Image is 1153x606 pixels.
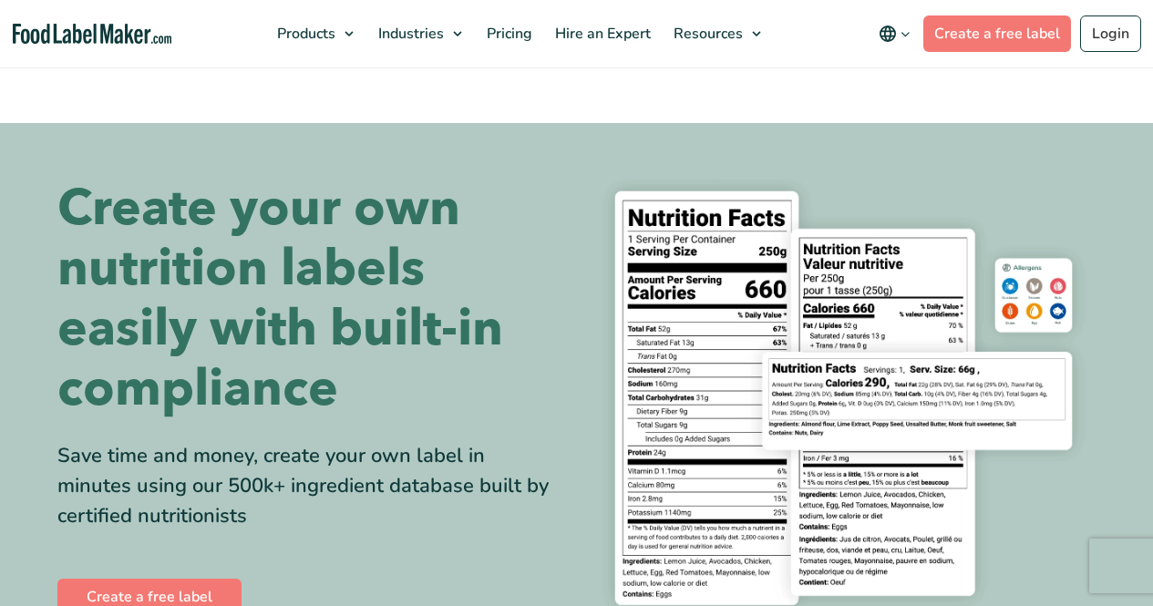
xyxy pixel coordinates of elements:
[373,24,446,44] span: Industries
[57,441,563,531] div: Save time and money, create your own label in minutes using our 500k+ ingredient database built b...
[481,24,534,44] span: Pricing
[1080,15,1141,52] a: Login
[923,15,1071,52] a: Create a free label
[668,24,745,44] span: Resources
[57,179,563,419] h1: Create your own nutrition labels easily with built-in compliance
[550,24,653,44] span: Hire an Expert
[272,24,337,44] span: Products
